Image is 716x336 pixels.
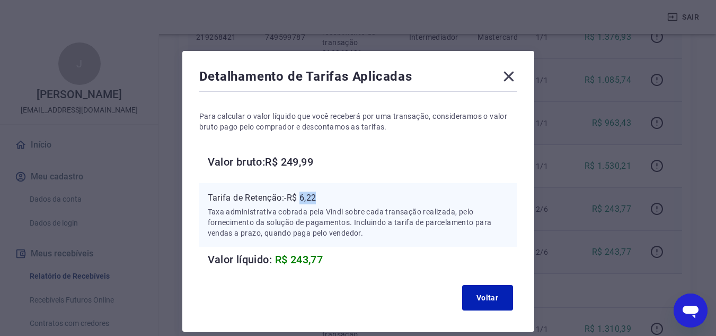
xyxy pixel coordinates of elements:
p: Tarifa de Retenção: -R$ 6,22 [208,192,509,204]
span: R$ 243,77 [275,253,323,266]
p: Para calcular o valor líquido que você receberá por uma transação, consideramos o valor bruto pag... [199,111,517,132]
p: Taxa administrativa cobrada pela Vindi sobre cada transação realizada, pelo fornecimento da soluç... [208,206,509,238]
h6: Valor líquido: [208,251,517,268]
h6: Valor bruto: R$ 249,99 [208,153,517,170]
iframe: Botão para abrir a janela de mensagens [674,294,708,328]
div: Detalhamento de Tarifas Aplicadas [199,68,517,89]
button: Voltar [462,285,513,311]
